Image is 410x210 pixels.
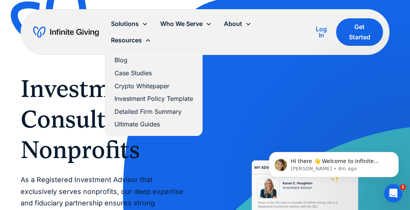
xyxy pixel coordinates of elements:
[111,35,142,45] div: Resources
[313,24,330,40] a: Log In
[160,19,203,29] div: Who We Serve
[105,32,157,48] div: Resources
[400,184,406,190] span: 1
[114,55,193,65] a: Blog
[105,48,203,136] nav: Resources
[114,81,193,91] a: Crypto Whitepaper
[154,16,218,32] div: Who We Serve
[218,16,257,32] div: About
[114,68,193,78] a: Case Studies
[111,19,139,29] div: Solutions
[384,184,402,202] iframe: Intercom live chat
[336,18,383,46] a: Get Started
[114,107,193,117] a: Detailed Firm Summary
[105,16,154,32] div: Solutions
[33,26,99,38] a: home
[313,26,330,38] div: Log In
[21,73,190,165] h1: Investment Consulting for Nonprofits
[114,94,193,104] a: Investment Policy Template
[114,119,193,129] a: Ultimate Guides
[257,136,410,189] iframe: Intercom notifications message
[224,19,242,29] div: About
